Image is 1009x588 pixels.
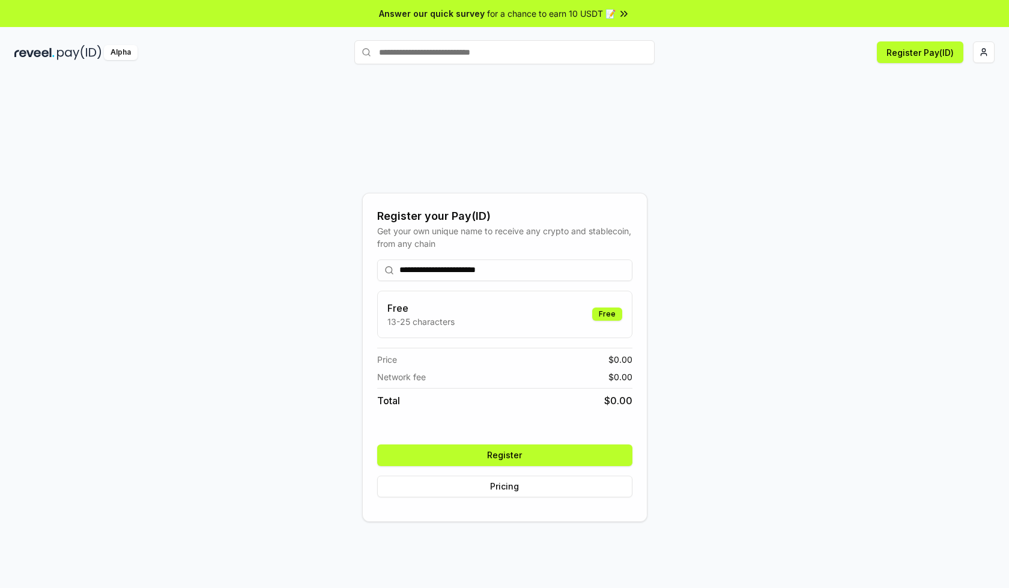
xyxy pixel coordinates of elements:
div: Alpha [104,45,138,60]
p: 13-25 characters [387,315,455,328]
span: Answer our quick survey [379,7,485,20]
span: Total [377,393,400,408]
span: $ 0.00 [608,353,632,366]
h3: Free [387,301,455,315]
span: Network fee [377,371,426,383]
span: for a chance to earn 10 USDT 📝 [487,7,616,20]
span: $ 0.00 [608,371,632,383]
div: Register your Pay(ID) [377,208,632,225]
div: Free [592,308,622,321]
img: reveel_dark [14,45,55,60]
button: Pricing [377,476,632,497]
div: Get your own unique name to receive any crypto and stablecoin, from any chain [377,225,632,250]
button: Register Pay(ID) [877,41,963,63]
span: Price [377,353,397,366]
button: Register [377,444,632,466]
img: pay_id [57,45,102,60]
span: $ 0.00 [604,393,632,408]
